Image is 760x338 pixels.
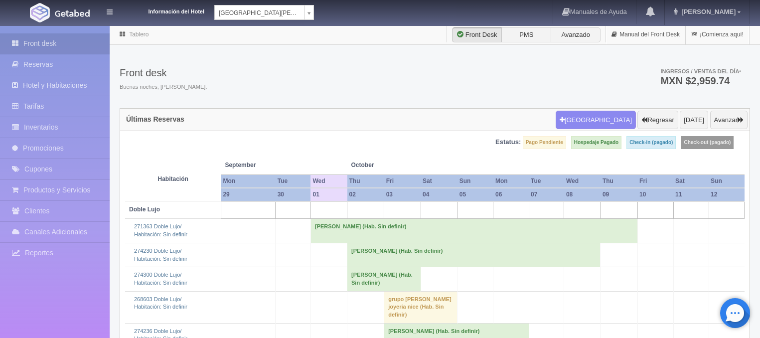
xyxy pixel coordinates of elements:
[660,68,741,74] span: Ingresos / Ventas del día
[384,188,421,201] th: 03
[637,174,673,188] th: Fri
[601,188,637,201] th: 09
[347,267,421,291] td: [PERSON_NAME] (Hab. Sin definir)
[134,248,187,262] a: 274230 Doble Lujo/Habitación: Sin definir
[637,188,673,201] th: 10
[421,188,457,201] th: 04
[452,27,502,42] label: Front Desk
[564,188,601,201] th: 08
[681,136,734,149] label: Check-out (pagado)
[120,83,207,91] span: Buenas noches, [PERSON_NAME].
[384,174,421,188] th: Fri
[606,25,685,44] a: Manual del Front Desk
[158,175,188,182] strong: Habitación
[529,188,564,201] th: 07
[637,111,678,130] button: Regresar
[421,174,457,188] th: Sat
[495,138,521,147] label: Estatus:
[134,296,187,310] a: 268603 Doble Lujo/Habitación: Sin definir
[347,188,384,201] th: 02
[221,188,275,201] th: 29
[126,116,184,123] h4: Últimas Reservas
[129,206,160,213] b: Doble Lujo
[457,174,493,188] th: Sun
[351,161,417,169] span: October
[276,174,311,188] th: Tue
[680,111,708,130] button: [DATE]
[125,5,204,16] dt: Información del Hotel
[384,291,457,323] td: grupo [PERSON_NAME] joyeria nice (Hab. Sin definir)
[310,174,347,188] th: Wed
[626,136,676,149] label: Check-in (pagado)
[564,174,601,188] th: Wed
[601,174,637,188] th: Thu
[493,174,529,188] th: Mon
[710,111,748,130] button: Avanzar
[556,111,636,130] button: [GEOGRAPHIC_DATA]
[225,161,306,169] span: September
[457,188,493,201] th: 05
[686,25,749,44] a: ¡Comienza aquí!
[219,5,301,20] span: [GEOGRAPHIC_DATA][PERSON_NAME]
[347,243,601,267] td: [PERSON_NAME] (Hab. Sin definir)
[55,9,90,17] img: Getabed
[214,5,314,20] a: [GEOGRAPHIC_DATA][PERSON_NAME]
[571,136,621,149] label: Hospedaje Pagado
[134,223,187,237] a: 271363 Doble Lujo/Habitación: Sin definir
[276,188,311,201] th: 30
[30,3,50,22] img: Getabed
[221,174,275,188] th: Mon
[551,27,601,42] label: Avanzado
[493,188,529,201] th: 06
[709,174,744,188] th: Sun
[523,136,566,149] label: Pago Pendiente
[129,31,149,38] a: Tablero
[529,174,564,188] th: Tue
[120,67,207,78] h3: Front desk
[134,272,187,286] a: 274300 Doble Lujo/Habitación: Sin definir
[501,27,551,42] label: PMS
[660,76,741,86] h3: MXN $2,959.74
[673,174,709,188] th: Sat
[673,188,709,201] th: 11
[310,219,637,243] td: [PERSON_NAME] (Hab. Sin definir)
[709,188,744,201] th: 12
[310,188,347,201] th: 01
[347,174,384,188] th: Thu
[679,8,736,15] span: [PERSON_NAME]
